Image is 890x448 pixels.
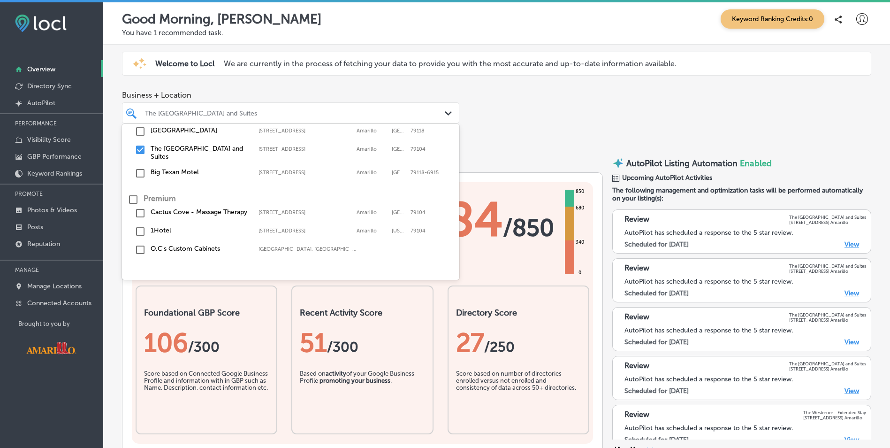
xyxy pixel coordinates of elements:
b: activity [326,370,346,377]
div: AutoPilot has scheduled a response to the 5 star review. [624,229,866,237]
div: AutoPilot has scheduled a response to the 5 star review. [624,375,866,383]
label: TX [392,170,406,176]
label: Texas [392,228,406,234]
div: AutoPilot has scheduled a response to the 5 star review. [624,278,866,286]
label: TX [392,146,406,152]
label: Amarillo, TX, USA | Dumas, TX 79029, USA | Borger, TX 79007, USA | Canyon, TX 79015, USA [259,246,357,252]
span: The following management and optimization tasks will be performed automatically on your listing(s): [612,186,871,202]
label: 79118 [411,128,425,134]
label: Amarillo [357,146,387,152]
label: Amarillo [357,228,387,234]
div: AutoPilot has scheduled a response to the 5 star review. [624,326,866,334]
p: The [GEOGRAPHIC_DATA] and Suites [789,361,866,366]
label: Scheduled for [DATE] [624,387,689,395]
label: Amarillo [357,170,387,176]
div: AutoPilot has scheduled a response to the 5 star review. [624,424,866,432]
label: 79104 [411,228,426,234]
p: [STREET_ADDRESS] Amarillo [789,317,866,323]
h2: Foundational GBP Score [144,308,269,318]
label: TX [392,128,406,134]
label: Scheduled for [DATE] [624,338,689,346]
p: Reputation [27,240,60,248]
p: [STREET_ADDRESS] Amarillo [789,366,866,371]
label: 79104 [411,146,426,152]
div: Score based on number of directories enrolled versus not enrolled and consistency of data across ... [456,370,581,417]
p: We are currently in the process of fetching your data to provide you with the most accurate and u... [224,59,677,68]
p: The Westerner - Extended Stay [803,410,866,415]
div: 27 [456,327,581,358]
label: 79118-6915 [411,170,439,176]
p: Overview [27,65,55,73]
label: Scheduled for [DATE] [624,436,689,444]
p: Manage Locations [27,282,82,290]
label: Big Texan Motel [151,168,249,176]
p: Review [624,361,649,371]
label: Amarillo [357,128,387,134]
p: Good Morning, [PERSON_NAME] [122,11,321,27]
div: 51 [300,327,425,358]
p: Photos & Videos [27,206,77,214]
label: O.C's Custom Cabinets [151,245,249,253]
p: The [GEOGRAPHIC_DATA] and Suites [789,312,866,317]
div: Score based on Connected Google Business Profile and information with in GBP such as Name, Descri... [144,370,269,417]
p: You have 1 recommended task. [122,29,871,37]
p: AutoPilot [27,99,55,107]
div: 106 [144,327,269,358]
img: fda3e92497d09a02dc62c9cd864e3231.png [15,15,67,32]
img: autopilot-icon [612,157,624,169]
label: TX [392,209,406,216]
p: Visibility Score [27,136,71,144]
label: The Cactus Cove Inn and Suites [151,145,249,161]
div: 850 [574,188,586,195]
div: 0 [577,269,583,277]
p: The [GEOGRAPHIC_DATA] and Suites [789,215,866,220]
label: Amarillo [357,209,387,216]
p: Directory Sync [27,82,72,90]
div: 340 [574,239,586,246]
div: The [GEOGRAPHIC_DATA] and Suites [145,109,446,117]
p: Review [624,410,649,420]
a: View [844,240,859,248]
span: /250 [484,339,515,355]
p: [STREET_ADDRESS] Amarillo [803,415,866,420]
p: Review [624,312,649,323]
p: Review [624,215,649,225]
label: 1Hotel [151,226,249,234]
span: /300 [327,339,358,355]
p: Review [624,263,649,274]
a: View [844,387,859,395]
label: 7701 Interstate 40 Access Road [259,170,352,176]
p: Connected Accounts [27,299,91,307]
img: Visit Amarillo [18,335,84,361]
p: [STREET_ADDRESS] Amarillo [789,220,866,225]
p: [STREET_ADDRESS] Amarillo [789,269,866,274]
span: Business + Location [122,91,459,100]
p: Posts [27,223,43,231]
label: Premium [144,194,176,203]
span: Upcoming AutoPilot Activities [622,174,712,182]
label: 2501 East Interstate Drive [259,228,352,234]
span: 184 [423,192,503,248]
a: View [844,289,859,297]
b: promoting your business [319,377,390,384]
span: Enabled [740,158,772,169]
a: View [844,436,859,444]
label: 2501 E Interstate Dr [259,209,352,216]
label: 7701 Interstate 40 Access Road [259,128,352,134]
div: Based on of your Google Business Profile . [300,370,425,417]
p: Keyword Rankings [27,170,82,178]
label: Scheduled for [DATE] [624,240,689,248]
label: Big Texan Horse Hotel [151,126,249,134]
h2: Recent Activity Score [300,308,425,318]
p: Brought to you by [18,320,103,327]
p: GBP Performance [27,153,82,161]
label: 79104 [411,209,426,216]
a: View [844,338,859,346]
p: The [GEOGRAPHIC_DATA] and Suites [789,263,866,269]
span: / 850 [503,214,554,242]
label: Cactus Cove - Massage Therapy [151,208,249,216]
span: Keyword Ranking Credits: 0 [721,9,824,29]
span: / 300 [188,339,220,355]
h2: Directory Score [456,308,581,318]
div: 680 [574,204,586,212]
